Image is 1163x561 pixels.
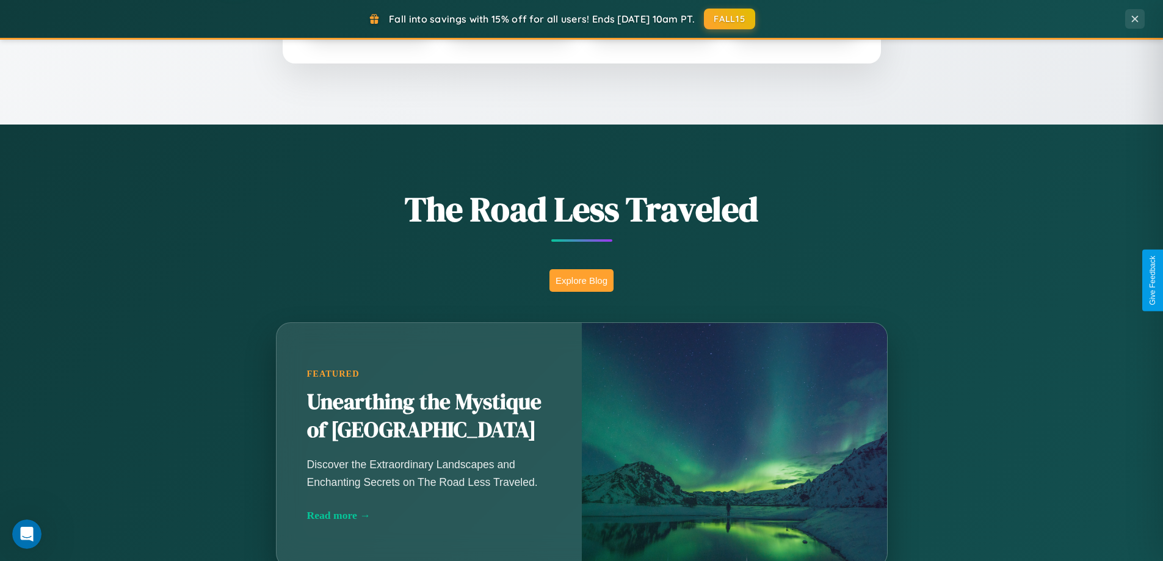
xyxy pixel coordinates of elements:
span: Fall into savings with 15% off for all users! Ends [DATE] 10am PT. [389,13,695,25]
iframe: Intercom live chat [12,519,42,549]
button: Explore Blog [549,269,614,292]
p: Discover the Extraordinary Landscapes and Enchanting Secrets on The Road Less Traveled. [307,456,551,490]
h2: Unearthing the Mystique of [GEOGRAPHIC_DATA] [307,388,551,444]
button: FALL15 [704,9,755,29]
div: Give Feedback [1148,256,1157,305]
div: Featured [307,369,551,379]
h1: The Road Less Traveled [216,186,948,233]
div: Read more → [307,509,551,522]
